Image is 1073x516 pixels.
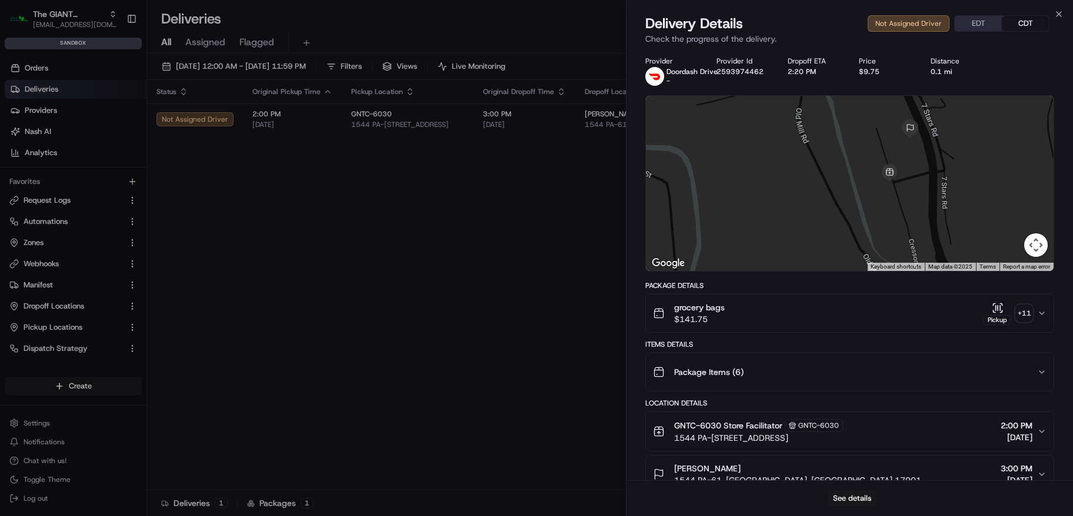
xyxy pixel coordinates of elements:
[645,56,698,66] div: Provider
[1001,474,1032,486] span: [DATE]
[674,474,996,486] span: 1544 PA-61, [GEOGRAPHIC_DATA], [GEOGRAPHIC_DATA] 17901, [GEOGRAPHIC_DATA]
[117,199,142,208] span: Pylon
[1003,263,1050,270] a: Report a map error
[928,263,972,270] span: Map data ©2025
[645,67,664,86] img: doordash_logo_v2.png
[200,116,214,130] button: Start new chat
[40,124,149,133] div: We're available if you need us!
[1001,420,1032,431] span: 2:00 PM
[111,170,189,182] span: API Documentation
[955,16,1002,31] button: EDT
[99,172,109,181] div: 💻
[24,170,90,182] span: Knowledge Base
[1001,463,1032,474] span: 3:00 PM
[984,302,1032,325] button: Pickup+11
[871,263,921,271] button: Keyboard shortcuts
[1024,233,1048,257] button: Map camera controls
[931,56,983,66] div: Distance
[12,47,214,66] p: Welcome 👋
[667,76,670,86] span: -
[12,172,21,181] div: 📗
[95,166,194,187] a: 💻API Documentation
[984,302,1011,325] button: Pickup
[649,256,688,271] img: Google
[984,315,1011,325] div: Pickup
[859,67,911,76] div: $9.75
[31,76,194,88] input: Clear
[788,67,840,76] div: 2:20 PM
[674,432,843,444] span: 1544 PA-[STREET_ADDRESS]
[667,67,718,76] span: Doordash Drive
[646,455,1054,493] button: [PERSON_NAME]1544 PA-61, [GEOGRAPHIC_DATA], [GEOGRAPHIC_DATA] 17901, [GEOGRAPHIC_DATA]3:00 PM[DATE]
[646,353,1054,391] button: Package Items (6)
[649,256,688,271] a: Open this area in Google Maps (opens a new window)
[674,420,782,431] span: GNTC-6030 Store Facilitator
[645,398,1054,408] div: Location Details
[674,313,725,325] span: $141.75
[7,166,95,187] a: 📗Knowledge Base
[717,67,764,76] button: 2593974462
[645,14,743,33] span: Delivery Details
[12,12,35,35] img: Nash
[674,366,744,378] span: Package Items ( 6 )
[83,199,142,208] a: Powered byPylon
[645,281,1054,290] div: Package Details
[717,56,769,66] div: Provider Id
[1002,16,1049,31] button: CDT
[674,463,741,474] span: [PERSON_NAME]
[798,421,839,430] span: GNTC-6030
[979,263,996,270] a: Terms
[931,67,983,76] div: 0.1 mi
[40,112,193,124] div: Start new chat
[788,56,840,66] div: Dropoff ETA
[674,301,725,313] span: grocery bags
[12,112,33,133] img: 1736555255976-a54dd68f-1ca7-489b-9aae-adbdc363a1c4
[646,294,1054,332] button: grocery bags$141.75Pickup+11
[1001,431,1032,443] span: [DATE]
[646,412,1054,451] button: GNTC-6030 Store FacilitatorGNTC-60301544 PA-[STREET_ADDRESS]2:00 PM[DATE]
[645,340,1054,349] div: Items Details
[1016,305,1032,321] div: + 11
[859,56,911,66] div: Price
[645,33,1054,45] p: Check the progress of the delivery.
[828,490,877,507] button: See details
